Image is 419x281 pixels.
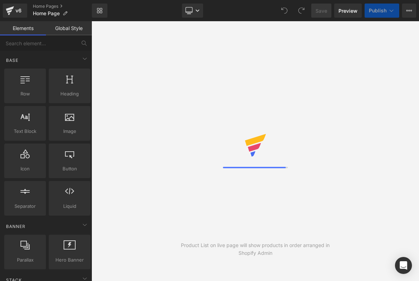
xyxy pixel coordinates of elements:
[51,165,88,172] span: Button
[6,165,44,172] span: Icon
[51,90,88,98] span: Heading
[33,4,92,9] a: Home Pages
[402,4,416,18] button: More
[395,257,412,274] div: Open Intercom Messenger
[46,21,92,35] a: Global Style
[14,6,23,15] div: v6
[5,223,26,230] span: Banner
[6,90,44,98] span: Row
[6,256,44,264] span: Parallax
[334,4,362,18] a: Preview
[51,128,88,135] span: Image
[338,7,358,14] span: Preview
[6,128,44,135] span: Text Block
[294,4,308,18] button: Redo
[92,4,107,18] a: New Library
[3,4,27,18] a: v6
[173,241,337,257] div: Product List on live page will show products in order arranged in Shopify Admin
[33,11,60,16] span: Home Page
[369,8,386,13] span: Publish
[51,203,88,210] span: Liquid
[6,203,44,210] span: Separator
[365,4,399,18] button: Publish
[315,7,327,14] span: Save
[277,4,291,18] button: Undo
[51,256,88,264] span: Hero Banner
[5,57,19,64] span: Base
